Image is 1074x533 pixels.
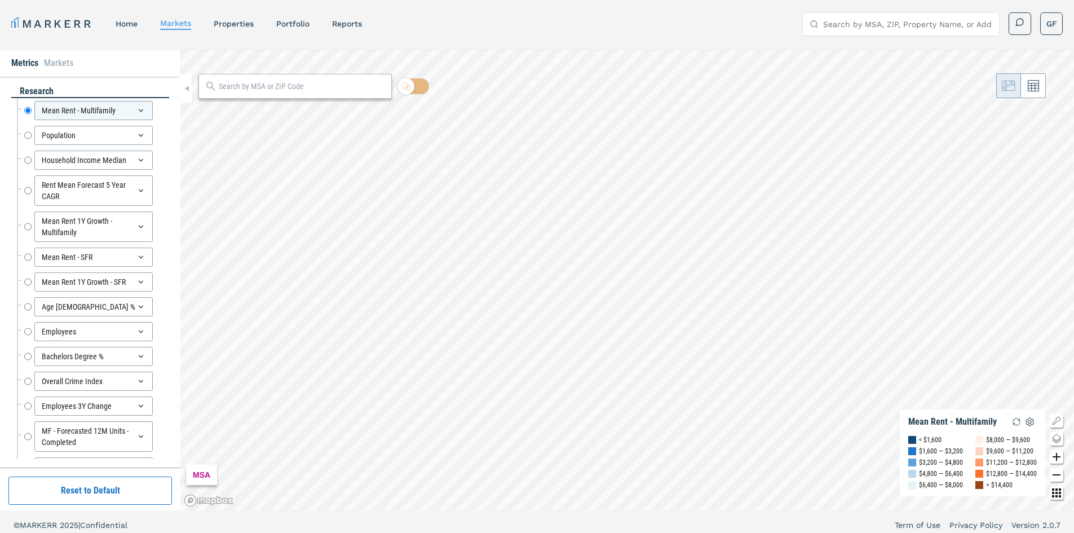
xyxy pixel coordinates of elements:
canvas: Map [180,50,1074,510]
a: Portfolio [276,19,310,28]
div: $1,600 — $3,200 [919,446,963,457]
div: Household Income Median [34,151,153,170]
a: Version 2.0.7 [1011,519,1060,531]
div: Age [DEMOGRAPHIC_DATA] % [34,297,153,316]
div: $11,200 — $12,800 [986,457,1037,468]
span: GF [1046,18,1057,29]
span: MARKERR [20,521,60,530]
a: Mapbox logo [184,494,233,507]
img: Reload Legend [1010,415,1023,429]
span: 2025 | [60,521,80,530]
a: markets [160,19,191,28]
a: Privacy Policy [949,519,1002,531]
a: reports [332,19,362,28]
div: $4,800 — $6,400 [919,468,963,479]
span: © [14,521,20,530]
div: $3,200 — $4,800 [919,457,963,468]
a: MARKERR [11,16,93,32]
span: Confidential [80,521,127,530]
input: Search by MSA, ZIP, Property Name, or Address [823,13,992,36]
div: Rent Mean Forecast 5 Year CAGR [34,175,153,206]
li: Markets [44,56,73,70]
div: Overall Crime Index [34,372,153,391]
div: $9,600 — $11,200 [986,446,1033,457]
button: Show/Hide Legend Map Button [1050,414,1063,428]
div: < $1,600 [919,434,942,446]
div: > $14,400 [986,479,1013,491]
button: Change style map button [1050,432,1063,446]
div: $8,000 — $9,600 [986,434,1030,446]
button: Reset to Default [8,477,172,505]
div: Mean Rent 1Y Growth - SFR [34,272,153,292]
a: Term of Use [895,519,940,531]
div: Population [34,126,153,145]
div: $6,400 — $8,000 [919,479,963,491]
div: Mean Rent - Multifamily [908,416,997,428]
div: Mean Rent - Multifamily [34,101,153,120]
div: Population YoY Growth [34,457,153,477]
div: MF - Forecasted 12M Units - Completed [34,421,153,452]
button: Zoom in map button [1050,450,1063,464]
div: Bachelors Degree % [34,347,153,366]
button: GF [1040,12,1063,35]
div: $12,800 — $14,400 [986,468,1037,479]
div: MSA [186,465,217,485]
a: properties [214,19,254,28]
button: Zoom out map button [1050,468,1063,482]
div: Employees [34,322,153,341]
li: Metrics [11,56,38,70]
img: Settings [1023,415,1037,429]
div: Mean Rent 1Y Growth - Multifamily [34,212,153,242]
div: Mean Rent - SFR [34,248,153,267]
input: Search by MSA or ZIP Code [219,81,386,92]
div: Employees 3Y Change [34,397,153,416]
button: Other options map button [1050,486,1063,500]
div: research [11,85,169,98]
a: home [116,19,138,28]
